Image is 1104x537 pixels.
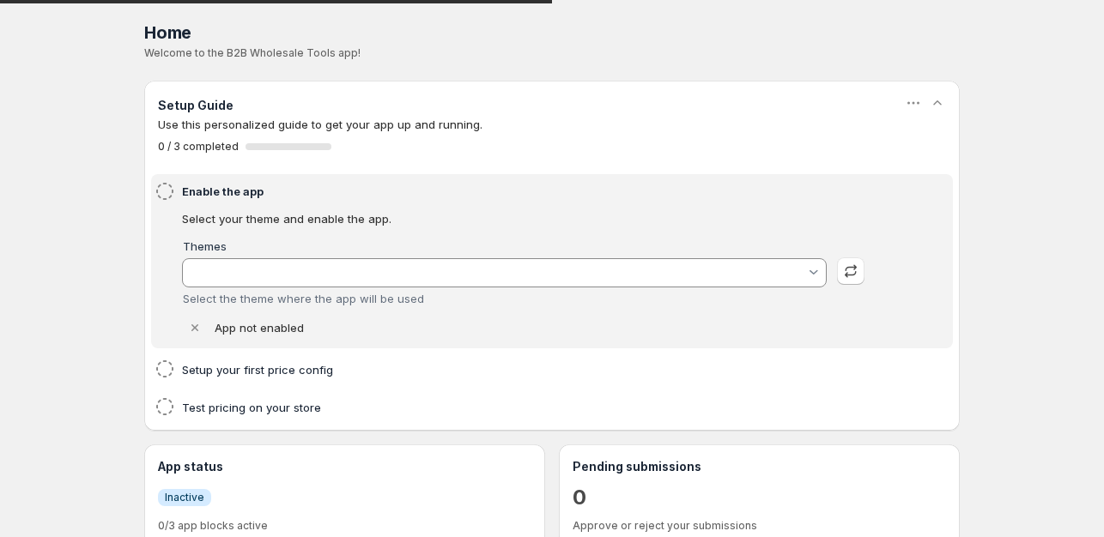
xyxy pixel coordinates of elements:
p: Select your theme and enable the app. [182,210,864,227]
p: App not enabled [215,319,304,336]
p: Use this personalized guide to get your app up and running. [158,116,946,133]
h3: App status [158,458,531,475]
span: Home [144,22,191,43]
p: 0/3 app blocks active [158,519,531,533]
a: InfoInactive [158,488,211,506]
h4: Setup your first price config [182,361,870,378]
label: Themes [183,239,227,253]
h4: Test pricing on your store [182,399,870,416]
a: 0 [573,484,586,511]
span: Inactive [165,491,204,504]
div: Select the theme where the app will be used [183,292,828,305]
span: 0 / 3 completed [158,140,239,154]
h3: Pending submissions [573,458,946,475]
p: Welcome to the B2B Wholesale Tools app! [144,46,960,60]
p: Approve or reject your submissions [573,519,946,533]
h4: Enable the app [182,183,870,200]
h3: Setup Guide [158,97,234,114]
